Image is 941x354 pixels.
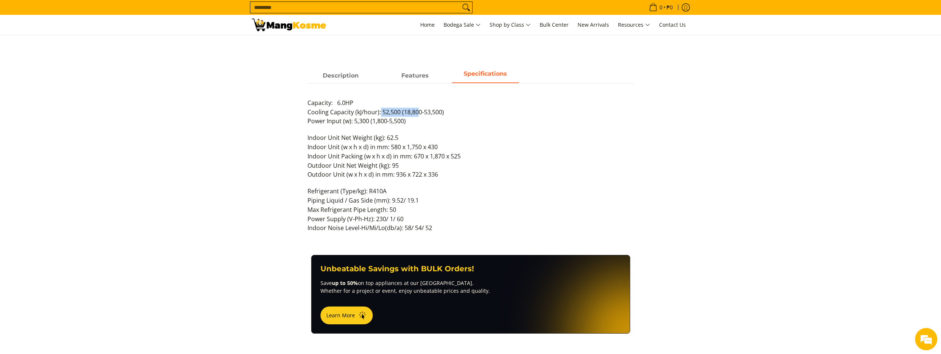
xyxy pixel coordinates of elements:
[307,133,634,187] p: Indoor Unit Net Weight (kg): 62.5 Indoor Unit (w x h x d) in mm: 580 x 1,750 x 430 Indoor Unit Pa...
[382,69,448,83] a: Description 1
[460,2,472,13] button: Search
[618,20,650,30] span: Resources
[486,15,534,35] a: Shop by Class
[307,69,374,82] span: Description
[659,21,686,28] span: Contact Us
[320,264,621,273] h3: Unbeatable Savings with BULK Orders!
[307,83,634,240] div: Description 2
[452,69,519,83] a: Description 2
[252,19,326,31] img: Carrier 6.0 HP Optima 5T Floor Mounted, Inverter Air Conditioner (Clas | Mang Kosme
[490,20,531,30] span: Shop by Class
[540,21,569,28] span: Bulk Center
[311,255,630,334] a: Unbeatable Savings with BULK Orders! Saveup to 50%on top appliances at our [GEOGRAPHIC_DATA]. Whe...
[440,15,484,35] a: Bodega Sale
[307,187,634,240] p: Refrigerant (Type/kg): R410A Piping Liquid / Gas Side (mm): 9.52/ 19.1 Max Refrigerant Pipe Lengt...
[401,72,429,79] strong: Features
[536,15,572,35] a: Bulk Center
[333,15,690,35] nav: Main Menu
[614,15,654,35] a: Resources
[320,279,621,295] p: Save on top appliances at our [GEOGRAPHIC_DATA]. Whether for a project or event, enjoy unbeatable...
[444,20,481,30] span: Bodega Sale
[417,15,438,35] a: Home
[307,69,374,83] a: Description
[332,279,358,286] strong: up to 50%
[464,70,507,77] strong: Specifications
[665,5,674,10] span: ₱0
[320,307,373,324] button: Learn More
[307,98,634,133] p: Capacity: 6.0HP Cooling Capacity (kJ/hour): 52,500 (18,800-53,500) Power Input (w): 5,300 (1,800-...
[658,5,664,10] span: 0
[647,3,675,12] span: •
[578,21,609,28] span: New Arrivals
[420,21,435,28] span: Home
[655,15,690,35] a: Contact Us
[574,15,613,35] a: New Arrivals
